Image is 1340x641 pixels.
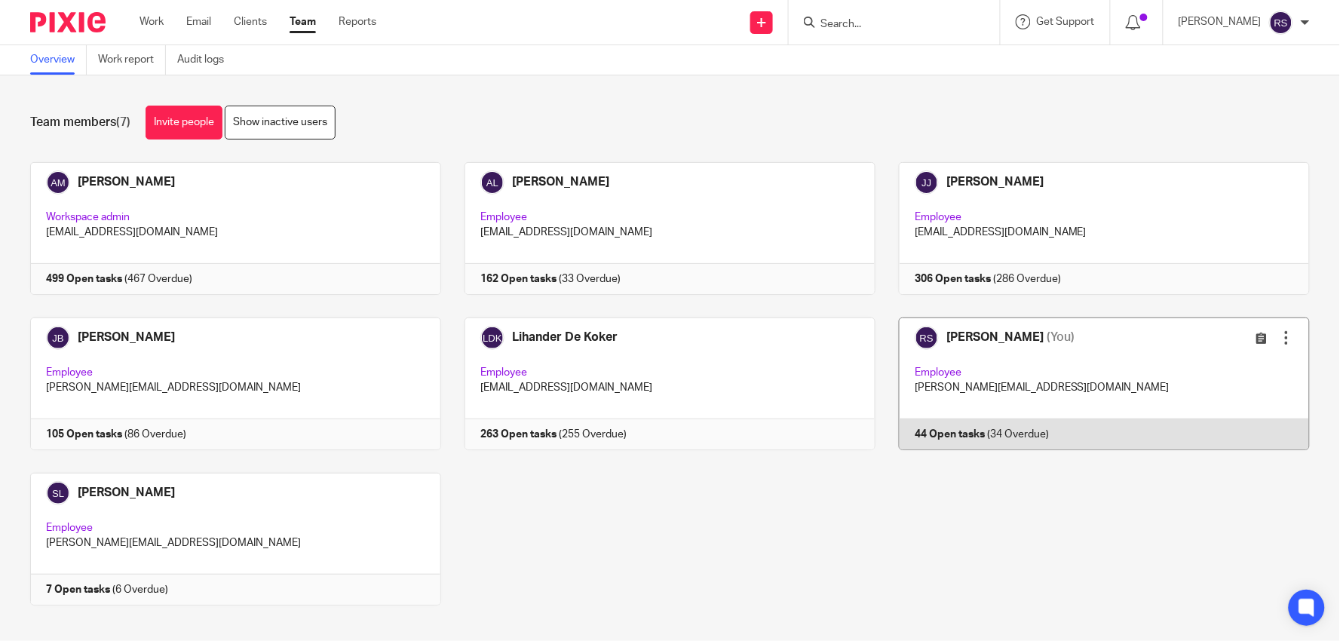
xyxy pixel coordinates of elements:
[225,106,336,140] a: Show inactive users
[234,14,267,29] a: Clients
[290,14,316,29] a: Team
[30,115,130,130] h1: Team members
[30,45,87,75] a: Overview
[116,116,130,128] span: (7)
[186,14,211,29] a: Email
[146,106,222,140] a: Invite people
[177,45,235,75] a: Audit logs
[1037,17,1095,27] span: Get Support
[30,12,106,32] img: Pixie
[98,45,166,75] a: Work report
[1269,11,1293,35] img: svg%3E
[1179,14,1262,29] p: [PERSON_NAME]
[339,14,376,29] a: Reports
[819,18,955,32] input: Search
[140,14,164,29] a: Work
